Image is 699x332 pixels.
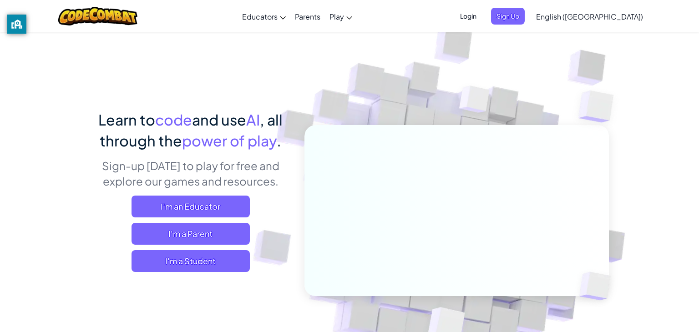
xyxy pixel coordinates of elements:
[532,4,648,29] a: English ([GEOGRAPHIC_DATA])
[132,223,250,245] a: I'm a Parent
[132,196,250,217] a: I'm an Educator
[329,12,344,21] span: Play
[455,8,482,25] button: Login
[536,12,643,21] span: English ([GEOGRAPHIC_DATA])
[155,111,192,129] span: code
[7,15,26,34] button: privacy banner
[238,4,290,29] a: Educators
[132,250,250,272] button: I'm a Student
[246,111,260,129] span: AI
[182,131,277,150] span: power of play
[442,68,508,136] img: Overlap cubes
[560,68,639,145] img: Overlap cubes
[564,253,633,319] img: Overlap cubes
[290,4,325,29] a: Parents
[90,158,291,189] p: Sign-up [DATE] to play for free and explore our games and resources.
[98,111,155,129] span: Learn to
[277,131,281,150] span: .
[192,111,246,129] span: and use
[58,7,138,25] img: CodeCombat logo
[325,4,357,29] a: Play
[242,12,278,21] span: Educators
[491,8,525,25] button: Sign Up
